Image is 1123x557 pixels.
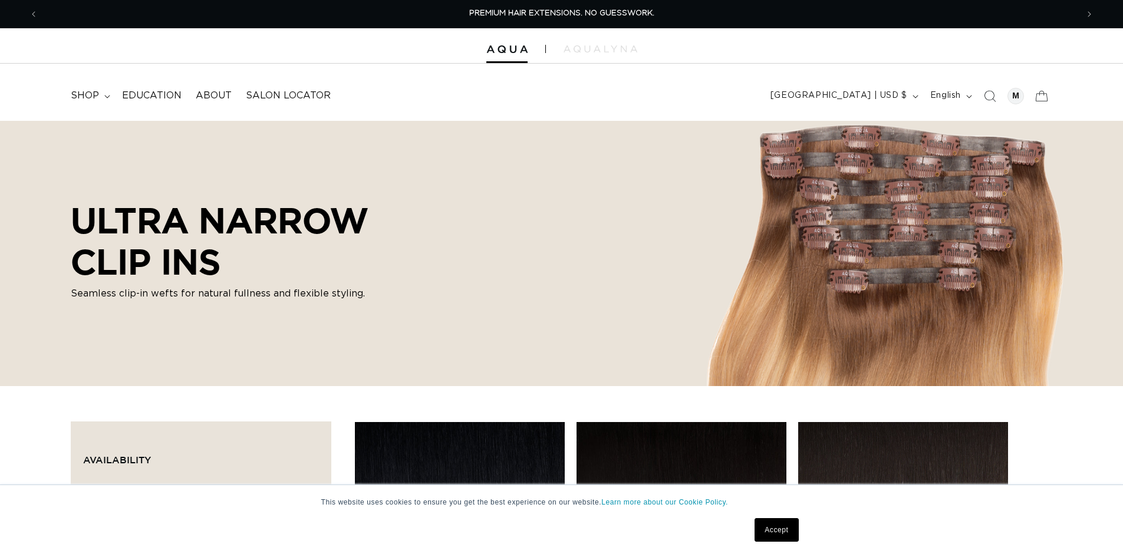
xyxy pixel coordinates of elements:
[21,3,47,25] button: Previous announcement
[923,85,977,107] button: English
[755,518,798,542] a: Accept
[564,45,637,52] img: aqualyna.com
[71,200,454,282] h2: ULTRA NARROW CLIP INS
[189,83,239,109] a: About
[71,90,99,102] span: shop
[196,90,232,102] span: About
[122,90,182,102] span: Education
[71,287,454,301] p: Seamless clip-in wefts for natural fullness and flexible styling.
[930,90,961,102] span: English
[83,454,151,465] span: Availability
[64,83,115,109] summary: shop
[1076,3,1102,25] button: Next announcement
[486,45,528,54] img: Aqua Hair Extensions
[246,90,331,102] span: Salon Locator
[115,83,189,109] a: Education
[469,9,654,17] span: PREMIUM HAIR EXTENSIONS. NO GUESSWORK.
[83,434,319,476] summary: Availability (0 selected)
[239,83,338,109] a: Salon Locator
[763,85,923,107] button: [GEOGRAPHIC_DATA] | USD $
[977,83,1003,109] summary: Search
[321,497,802,507] p: This website uses cookies to ensure you get the best experience on our website.
[601,498,728,506] a: Learn more about our Cookie Policy.
[770,90,907,102] span: [GEOGRAPHIC_DATA] | USD $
